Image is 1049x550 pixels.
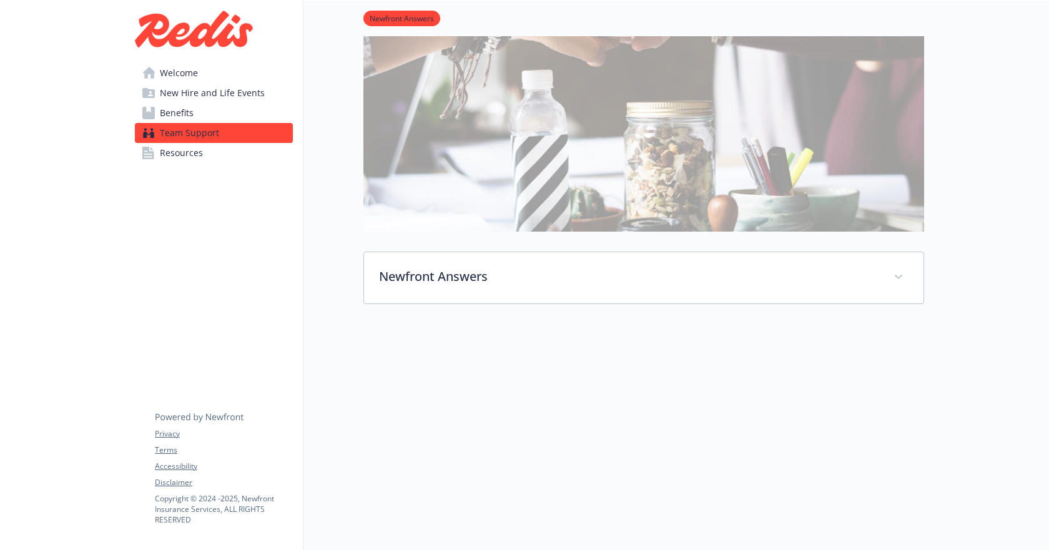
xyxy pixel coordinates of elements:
div: Newfront Answers [364,252,923,303]
a: New Hire and Life Events [135,83,293,103]
a: Benefits [135,103,293,123]
p: Copyright © 2024 - 2025 , Newfront Insurance Services, ALL RIGHTS RESERVED [155,493,292,525]
a: Privacy [155,428,292,440]
a: Accessibility [155,461,292,472]
a: Disclaimer [155,477,292,488]
span: Benefits [160,103,194,123]
span: Resources [160,143,203,163]
p: Newfront Answers [379,267,879,286]
a: Team Support [135,123,293,143]
span: Team Support [160,123,219,143]
span: New Hire and Life Events [160,83,265,103]
a: Welcome [135,63,293,83]
span: Welcome [160,63,198,83]
a: Terms [155,444,292,456]
a: Newfront Answers [363,12,440,24]
a: Resources [135,143,293,163]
